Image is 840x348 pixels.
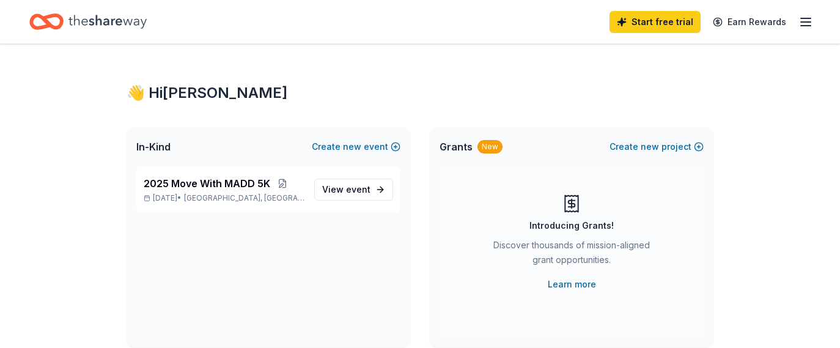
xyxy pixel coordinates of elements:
a: View event [314,179,393,201]
div: New [477,140,503,154]
a: Home [29,7,147,36]
span: new [641,139,659,154]
span: Grants [440,139,473,154]
a: Earn Rewards [706,11,794,33]
a: Start free trial [610,11,701,33]
div: Introducing Grants! [529,218,614,233]
span: new [343,139,361,154]
div: 👋 Hi [PERSON_NAME] [127,83,713,103]
span: View [322,182,370,197]
a: Learn more [548,277,596,292]
button: Createnewproject [610,139,704,154]
span: 2025 Move With MADD 5K [144,176,270,191]
div: Discover thousands of mission-aligned grant opportunities. [488,238,655,272]
span: event [346,184,370,194]
p: [DATE] • [144,193,304,203]
button: Createnewevent [312,139,400,154]
span: [GEOGRAPHIC_DATA], [GEOGRAPHIC_DATA] [184,193,304,203]
span: In-Kind [136,139,171,154]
